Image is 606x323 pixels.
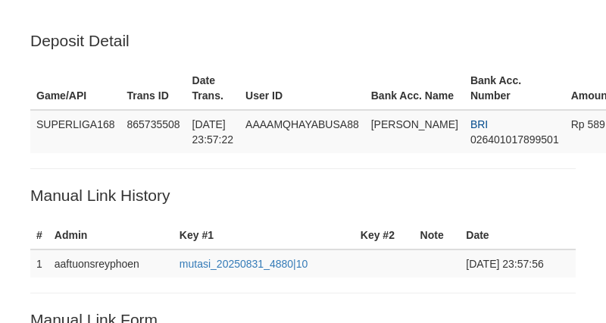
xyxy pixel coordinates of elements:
th: Bank Acc. Name [365,67,464,110]
span: [PERSON_NAME] [371,118,458,130]
th: # [30,221,48,249]
span: [DATE] 23:57:22 [192,118,234,146]
span: Copy 026401017899501 to clipboard [470,133,559,146]
th: Date [460,221,576,249]
td: 1 [30,249,48,278]
th: Bank Acc. Number [464,67,565,110]
th: Note [414,221,461,249]
th: User ID [239,67,365,110]
a: mutasi_20250831_4880|10 [180,258,308,270]
th: Date Trans. [186,67,240,110]
td: 865735508 [121,110,186,153]
th: Trans ID [121,67,186,110]
th: Key #2 [355,221,414,249]
span: AAAAMQHAYABUSA88 [245,118,359,130]
p: Deposit Detail [30,30,576,52]
td: SUPERLIGA168 [30,110,121,153]
th: Game/API [30,67,121,110]
span: BRI [470,118,488,130]
th: Key #1 [173,221,355,249]
td: [DATE] 23:57:56 [460,249,576,278]
p: Manual Link History [30,184,576,206]
th: Admin [48,221,173,249]
td: aaftuonsreyphoen [48,249,173,278]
